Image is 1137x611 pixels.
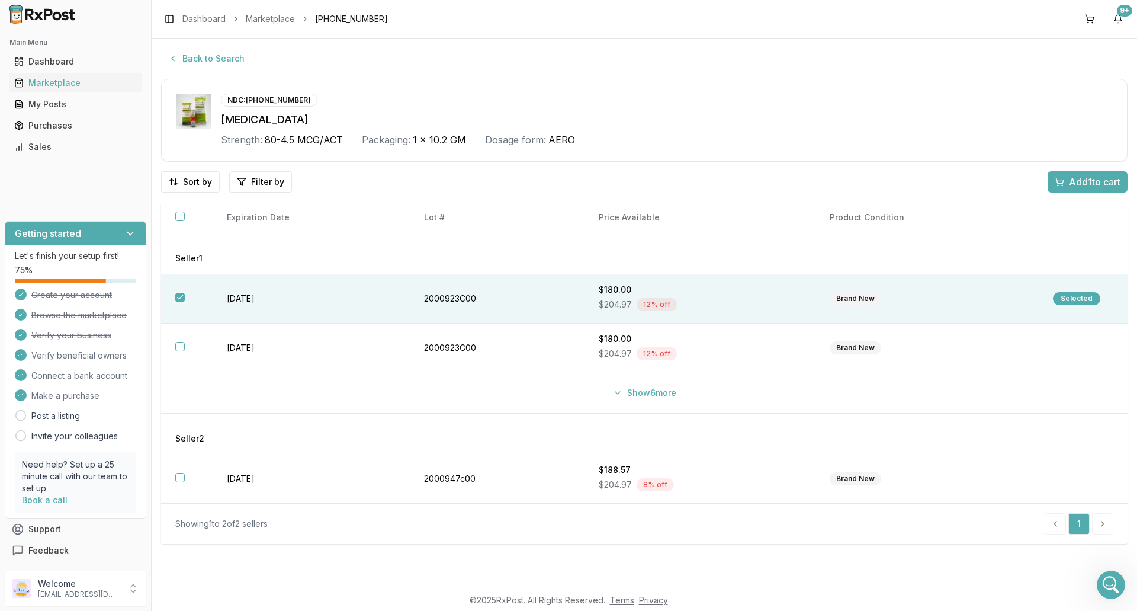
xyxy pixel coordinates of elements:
[161,48,252,69] a: Back to Search
[599,299,632,311] span: $204.97
[221,133,262,147] div: Strength:
[1053,292,1100,305] div: Selected
[53,179,121,191] div: [PERSON_NAME]
[1097,571,1125,599] iframe: Intercom live chat
[1069,175,1120,189] span: Add 1 to cart
[5,137,146,156] button: Sales
[1068,513,1090,535] a: 1
[637,298,677,311] div: 12 % off
[599,333,801,345] div: $180.00
[31,309,127,321] span: Browse the marketplace
[5,116,146,135] button: Purchases
[5,5,81,24] img: RxPost Logo
[53,168,109,177] span: sounds good!
[9,38,142,47] h2: Main Menu
[26,399,53,408] span: Home
[213,274,410,324] td: [DATE]
[584,202,815,233] th: Price Available
[24,303,213,327] button: View status page
[9,94,142,115] a: My Posts
[31,330,111,341] span: Verify your business
[830,292,881,305] div: Brand New
[24,219,96,231] span: Search for help
[204,19,225,40] div: Close
[12,579,31,598] img: User avatar
[637,478,674,491] div: 8 % off
[161,19,185,43] img: Profile image for Bobbie
[124,179,162,191] div: • 18h ago
[221,111,1113,128] div: [MEDICAL_DATA]
[246,13,295,25] a: Marketplace
[213,455,410,504] td: [DATE]
[38,590,120,599] p: [EMAIL_ADDRESS][DOMAIN_NAME]
[15,264,33,276] span: 75 %
[15,250,136,262] p: Let's finish your setup first!
[14,77,137,89] div: Marketplace
[599,284,801,296] div: $180.00
[31,370,127,382] span: Connect a bank account
[5,95,146,114] button: My Posts
[24,286,213,299] div: All services are online
[139,19,162,43] img: Profile image for Manuel
[31,350,127,362] span: Verify beneficial owners
[24,167,48,191] img: Profile image for Manuel
[176,94,211,129] img: Symbicort 80-4.5 MCG/ACT AERO
[31,390,99,402] span: Make a purchase
[9,136,142,158] a: Sales
[1045,513,1113,535] nav: pagination
[9,51,142,72] a: Dashboard
[213,324,410,373] td: [DATE]
[24,149,213,162] div: Recent message
[610,595,634,605] a: Terms
[410,324,584,373] td: 2000923C00
[410,274,584,324] td: 2000923C00
[31,430,118,442] a: Invite your colleagues
[5,52,146,71] button: Dashboard
[22,459,129,494] p: Need help? Set up a 25 minute call with our team to set up.
[599,348,632,360] span: $204.97
[637,347,677,360] div: 12 % off
[24,23,92,41] img: logo
[116,19,140,43] img: Profile image for Rachel
[5,73,146,92] button: Marketplace
[221,94,317,107] div: NDC: [PHONE_NUMBER]
[22,495,68,505] a: Book a call
[12,157,224,201] div: Profile image for Manuelsounds good![PERSON_NAME]•18h ago
[413,133,466,147] span: 1 x 10.2 GM
[9,72,142,94] a: Marketplace
[182,13,388,25] nav: breadcrumb
[410,455,584,504] td: 2000947c00
[175,518,268,530] div: Showing 1 to 2 of 2 sellers
[158,370,237,417] button: Help
[14,98,137,110] div: My Posts
[830,472,881,485] div: Brand New
[599,464,801,476] div: $188.57
[17,213,220,236] button: Search for help
[229,171,292,193] button: Filter by
[410,202,584,233] th: Lot #
[815,202,1039,233] th: Product Condition
[5,519,146,540] button: Support
[14,120,137,132] div: Purchases
[265,133,343,147] span: 80-4.5 MCG/ACT
[28,545,69,556] span: Feedback
[15,226,81,241] h3: Getting started
[362,133,410,147] div: Packaging:
[24,104,213,124] p: How can we help?
[830,341,881,354] div: Brand New
[188,399,207,408] span: Help
[1117,5,1132,17] div: 9+
[251,176,284,188] span: Filter by
[9,115,142,136] a: Purchases
[38,578,120,590] p: Welcome
[639,595,668,605] a: Privacy
[31,289,112,301] span: Create your account
[24,84,213,104] p: Hi [PERSON_NAME]
[485,133,546,147] div: Dosage form:
[175,252,203,264] span: Seller 1
[182,13,226,25] a: Dashboard
[175,433,204,444] span: Seller 2
[14,56,137,68] div: Dashboard
[1048,171,1128,193] button: Add1to cart
[14,141,137,153] div: Sales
